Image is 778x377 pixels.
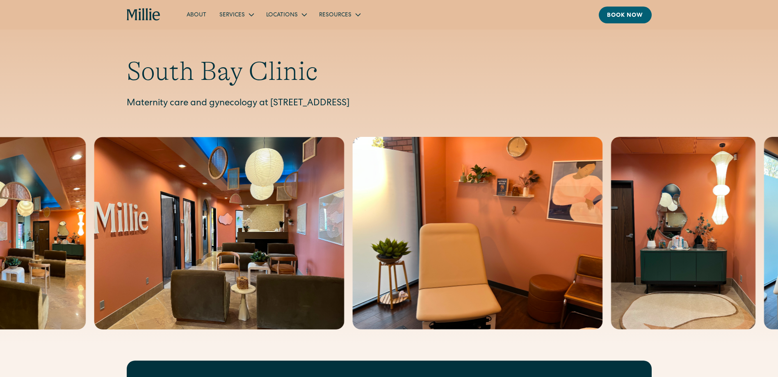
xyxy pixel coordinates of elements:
[180,8,213,21] a: About
[127,8,161,21] a: home
[260,8,313,21] div: Locations
[219,11,245,20] div: Services
[313,8,366,21] div: Resources
[607,11,643,20] div: Book now
[599,7,652,23] a: Book now
[127,56,652,87] h1: South Bay Clinic
[213,8,260,21] div: Services
[319,11,351,20] div: Resources
[266,11,298,20] div: Locations
[127,97,652,111] p: Maternity care and gynecology at [STREET_ADDRESS]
